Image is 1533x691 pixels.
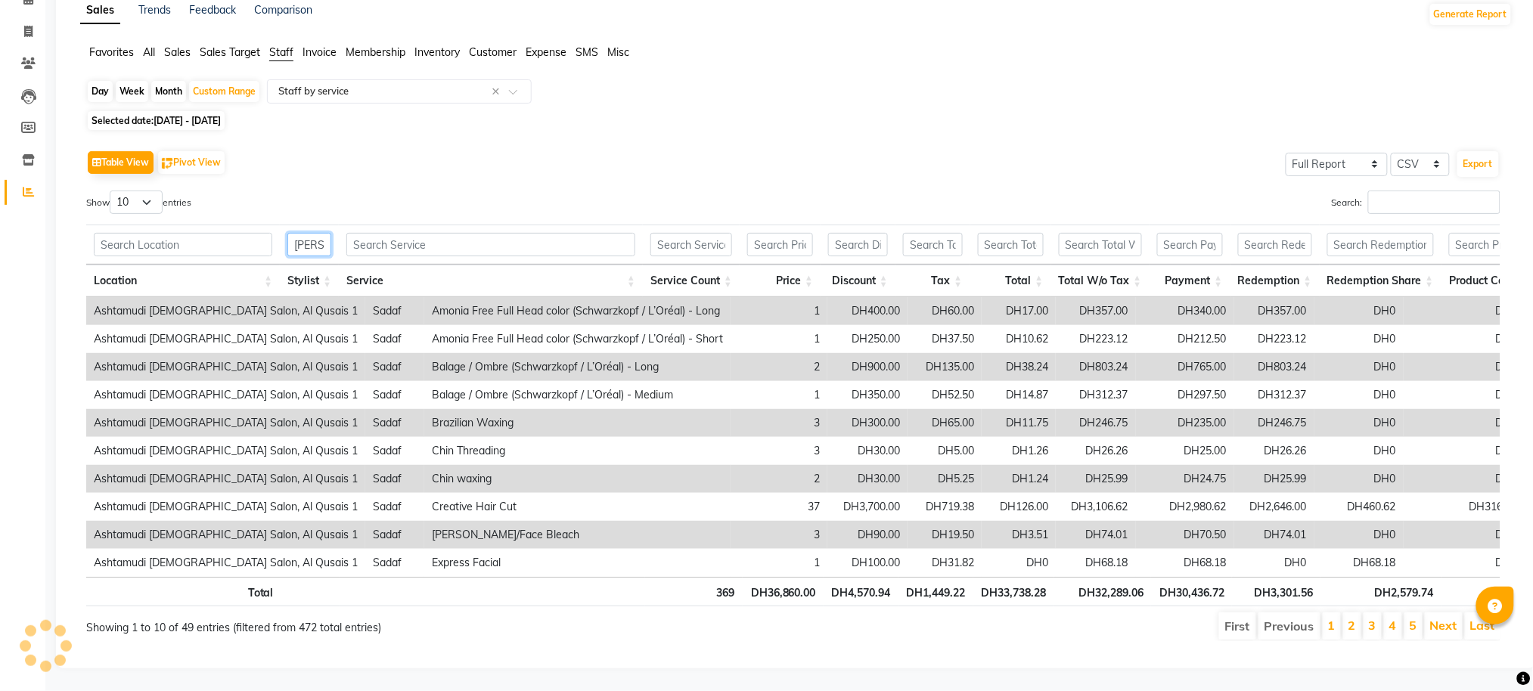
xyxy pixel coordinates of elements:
td: Sadaf [365,549,424,577]
span: Favorites [89,45,134,59]
td: Brazilian Waxing [424,409,731,437]
a: 1 [1328,618,1336,633]
td: DH357.00 [1234,297,1314,325]
td: DH0 [1314,297,1404,325]
input: Search: [1368,191,1500,214]
td: DH803.24 [1234,353,1314,381]
td: Sadaf [365,353,424,381]
td: DH357.00 [1056,297,1136,325]
input: Search Payment [1157,233,1223,256]
th: DH3,301.56 [1232,577,1320,606]
td: DH212.50 [1136,325,1234,353]
span: Selected date: [88,111,225,130]
td: Sadaf [365,493,424,521]
th: Total [86,577,281,606]
td: Chin waxing [424,465,731,493]
td: DH460.62 [1314,493,1404,521]
td: DH719.38 [908,493,982,521]
td: DH235.00 [1136,409,1234,437]
td: DH30.00 [827,465,908,493]
span: Inventory [414,45,460,59]
td: DH25.99 [1056,465,1136,493]
td: Sadaf [365,465,424,493]
td: DH3,700.00 [827,493,908,521]
span: Sales [164,45,191,59]
td: Sadaf [365,297,424,325]
td: Ashtamudi [DEMOGRAPHIC_DATA] Salon, Al Qusais 1 [86,409,365,437]
td: DH0 [1314,437,1404,465]
td: DH60.00 [908,297,982,325]
td: DH0 [1314,381,1404,409]
td: DH90.00 [827,521,908,549]
th: DH2,579.74 [1320,577,1441,606]
div: Custom Range [189,81,259,102]
div: Week [116,81,148,102]
td: Ashtamudi [DEMOGRAPHIC_DATA] Salon, Al Qusais 1 [86,381,365,409]
td: DH297.50 [1136,381,1234,409]
td: DH26.26 [1056,437,1136,465]
span: Membership [346,45,405,59]
button: Export [1457,151,1499,177]
td: DH25.99 [1234,465,1314,493]
span: Misc [607,45,629,59]
td: DH100.00 [827,549,908,577]
a: Last [1470,618,1495,633]
td: DH70.50 [1136,521,1234,549]
td: DH14.87 [982,381,1056,409]
a: 4 [1389,618,1397,633]
td: Express Facial [424,549,731,577]
td: DH31.82 [908,549,982,577]
td: 3 [731,437,827,465]
td: [PERSON_NAME]/Face Bleach [424,521,731,549]
td: DH19.50 [908,521,982,549]
th: Tax: activate to sort column ascending [895,265,970,297]
td: DH0 [1234,549,1314,577]
td: DH0 [1404,521,1525,549]
td: Sadaf [365,325,424,353]
td: DH0 [1314,409,1404,437]
td: DH26.26 [1234,437,1314,465]
th: Redemption: activate to sort column ascending [1230,265,1320,297]
button: Table View [88,151,154,174]
select: Showentries [110,191,163,214]
td: DH38.24 [982,353,1056,381]
span: Customer [469,45,517,59]
td: DH5.25 [908,465,982,493]
input: Search Total [978,233,1044,256]
td: DH0 [1404,549,1525,577]
a: Next [1430,618,1457,633]
td: DH900.00 [827,353,908,381]
td: DH74.01 [1056,521,1136,549]
td: Amonia Free Full Head color (Schwarzkopf / L’Oréal) - Short [424,325,731,353]
th: Redemption Share: activate to sort column ascending [1320,265,1441,297]
th: Service: activate to sort column ascending [339,265,643,297]
input: Search Price [747,233,813,256]
span: All [143,45,155,59]
span: Expense [526,45,566,59]
td: DH2,646.00 [1234,493,1314,521]
th: Total W/o Tax: activate to sort column ascending [1051,265,1150,297]
label: Search: [1332,191,1500,214]
input: Search Location [94,233,272,256]
td: DH0 [1314,353,1404,381]
a: Comparison [254,3,312,17]
td: DH312.37 [1056,381,1136,409]
th: 369 [645,577,742,606]
th: DH30,436.72 [1151,577,1232,606]
td: DH30.00 [827,437,908,465]
input: Search Redemption Share [1327,233,1434,256]
td: DH5.00 [908,437,982,465]
td: DH0 [1404,465,1525,493]
th: Total: activate to sort column ascending [970,265,1051,297]
td: DH68.18 [1314,549,1404,577]
td: DH68.18 [1056,549,1136,577]
td: DH10.62 [982,325,1056,353]
td: DH24.75 [1136,465,1234,493]
td: Sadaf [365,409,424,437]
td: DH65.00 [908,409,982,437]
td: Ashtamudi [DEMOGRAPHIC_DATA] Salon, Al Qusais 1 [86,549,365,577]
th: Location: activate to sort column ascending [86,265,280,297]
td: DH0 [1404,381,1525,409]
td: Ashtamudi [DEMOGRAPHIC_DATA] Salon, Al Qusais 1 [86,521,365,549]
td: DH316.68 [1404,493,1525,521]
